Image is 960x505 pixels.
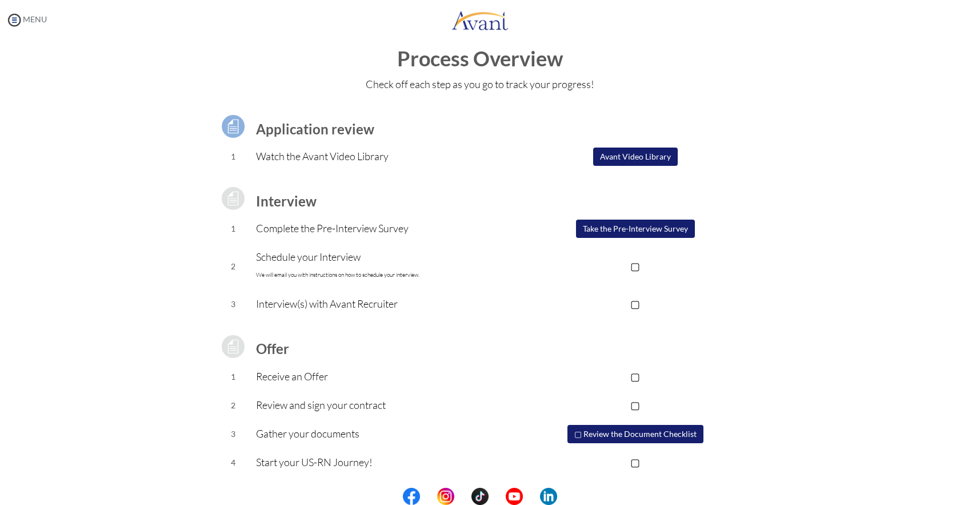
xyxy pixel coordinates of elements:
p: Gather your documents [256,426,521,442]
img: icon-test-grey.png [219,332,247,361]
p: Receive an Offer [256,368,521,384]
td: 1 [210,363,257,391]
p: Schedule your Interview [256,249,521,283]
td: 4 [210,448,257,477]
td: 2 [210,391,257,420]
td: 3 [210,290,257,319]
p: Review and sign your contract [256,397,521,413]
b: Offer [256,340,289,357]
p: ▢ [521,368,750,384]
p: ▢ [521,258,750,274]
td: 1 [210,142,257,171]
img: blank.png [454,488,471,505]
button: ▢ Review the Document Checklist [567,425,703,443]
img: blank.png [523,488,540,505]
td: 3 [210,420,257,448]
p: Check off each step as you go to track your progress! [11,76,949,92]
p: Watch the Avant Video Library [256,148,521,164]
img: icon-menu.png [6,11,23,29]
button: Take the Pre-Interview Survey [576,220,695,238]
img: logo.png [451,3,509,37]
p: Complete the Pre-Interview Survey [256,220,521,236]
h1: Process Overview [11,47,949,70]
img: yt.png [506,488,523,505]
b: Interview [256,193,317,209]
td: 1 [210,214,257,243]
img: in.png [437,488,454,505]
a: MENU [6,14,47,24]
p: Interview(s) with Avant Recruiter [256,296,521,312]
img: icon-test-grey.png [219,184,247,213]
img: tt.png [471,488,489,505]
img: li.png [540,488,557,505]
p: ▢ [521,454,750,470]
img: icon-test.png [219,112,247,141]
td: 2 [210,243,257,290]
font: We will email you with instructions on how to schedule your interview. [256,271,419,279]
b: Application review [256,121,374,137]
p: ▢ [521,296,750,312]
p: Start your US-RN Journey! [256,454,521,470]
button: Avant Video Library [593,148,678,166]
img: blank.png [420,488,437,505]
img: blank.png [489,488,506,505]
img: fb.png [403,488,420,505]
p: ▢ [521,397,750,413]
